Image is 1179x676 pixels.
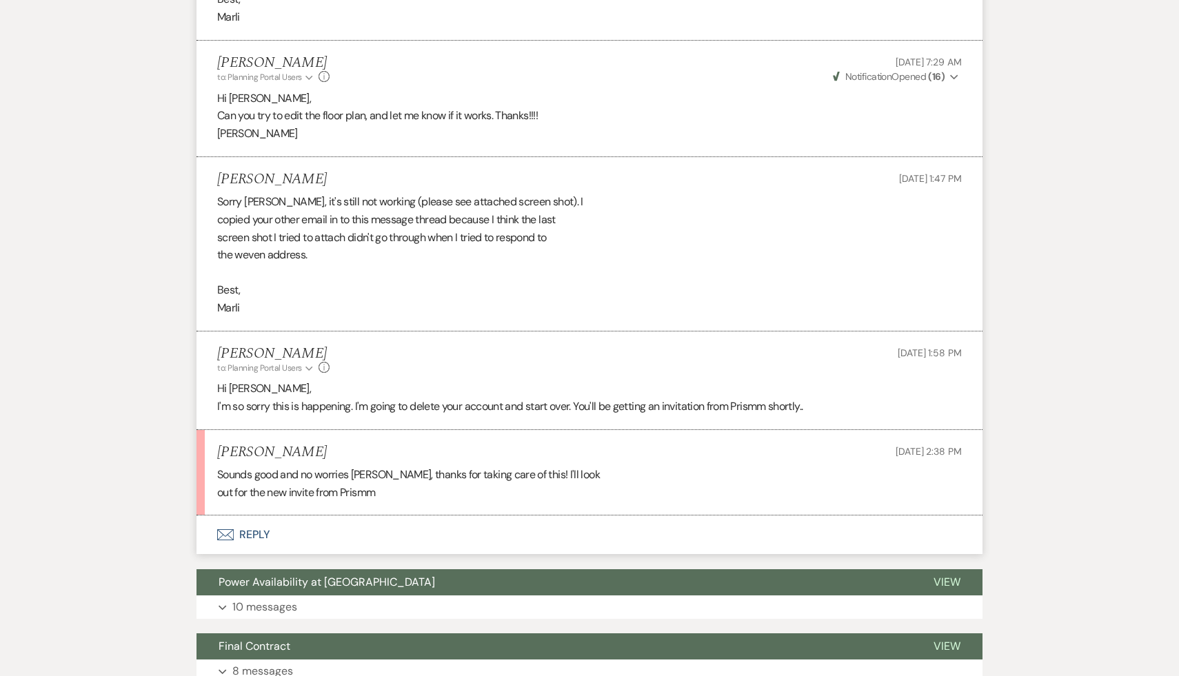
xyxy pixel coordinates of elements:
button: 10 messages [196,595,982,619]
span: to: Planning Portal Users [217,362,302,373]
button: View [911,569,982,595]
button: Reply [196,515,982,554]
span: View [934,639,960,653]
span: Notification [845,70,891,83]
p: Can you try to edit the floor plan, and let me know if it works. Thanks!!!! [217,107,962,125]
h5: [PERSON_NAME] [217,54,330,72]
div: Sorry [PERSON_NAME], it's still not working (please see attached screen shot). I copied your othe... [217,193,962,316]
p: [PERSON_NAME] [217,125,962,143]
button: Power Availability at [GEOGRAPHIC_DATA] [196,569,911,595]
div: Sounds good and no worries [PERSON_NAME], thanks for taking care of this! I'll look out for the n... [217,466,962,501]
h5: [PERSON_NAME] [217,444,327,461]
p: Hi [PERSON_NAME], [217,380,962,398]
h5: [PERSON_NAME] [217,345,330,362]
span: Power Availability at [GEOGRAPHIC_DATA] [219,575,435,589]
span: [DATE] 7:29 AM [896,56,962,68]
span: [DATE] 1:47 PM [899,172,962,185]
h5: [PERSON_NAME] [217,171,327,188]
button: to: Planning Portal Users [217,71,315,83]
span: View [934,575,960,589]
p: I'm so sorry this is happening. I'm going to delete your account and start over. You'll be gettin... [217,398,962,416]
span: Opened [833,70,945,83]
span: [DATE] 1:58 PM [898,347,962,359]
span: Final Contract [219,639,290,653]
p: Hi [PERSON_NAME], [217,90,962,107]
span: to: Planning Portal Users [217,72,302,83]
button: View [911,633,982,659]
button: to: Planning Portal Users [217,362,315,374]
strong: ( 16 ) [928,70,945,83]
p: 10 messages [232,598,297,616]
button: Final Contract [196,633,911,659]
span: [DATE] 2:38 PM [896,445,962,458]
button: NotificationOpened (16) [831,70,962,84]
